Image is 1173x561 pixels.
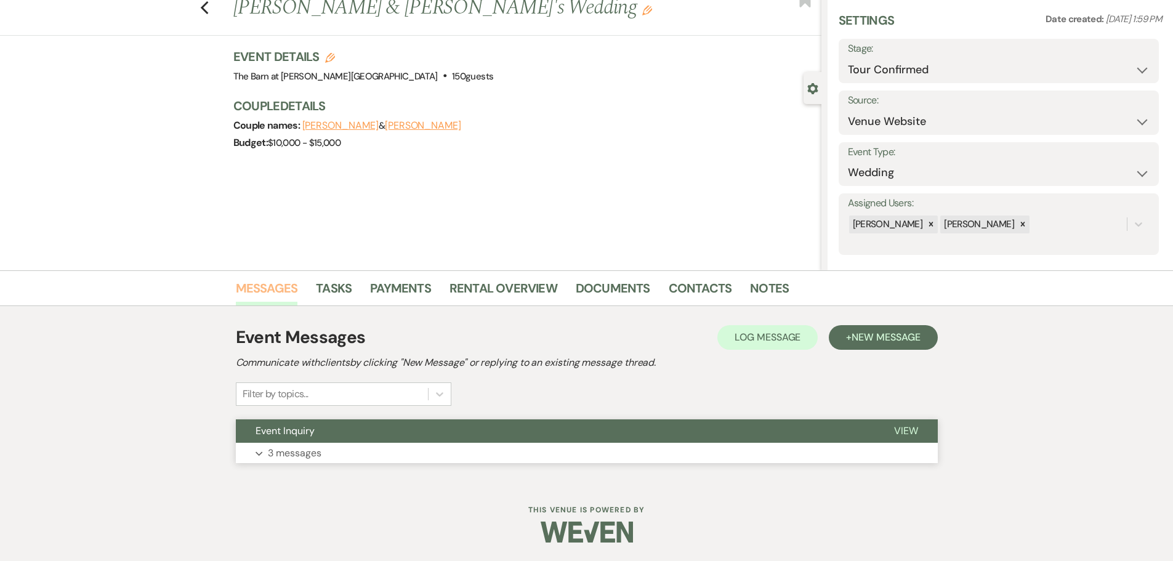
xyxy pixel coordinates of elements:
button: Edit [642,4,652,15]
span: & [302,119,461,132]
div: [PERSON_NAME] [849,216,925,233]
h1: Event Messages [236,325,366,350]
label: Assigned Users: [848,195,1150,212]
span: Event Inquiry [256,424,315,437]
label: Event Type: [848,143,1150,161]
span: Date created: [1046,13,1106,25]
button: [PERSON_NAME] [302,121,379,131]
label: Source: [848,92,1150,110]
div: [PERSON_NAME] [940,216,1016,233]
div: Filter by topics... [243,387,308,402]
img: Weven Logo [541,511,633,554]
button: Close lead details [807,82,818,94]
button: Log Message [717,325,818,350]
p: 3 messages [268,445,321,461]
a: Messages [236,278,298,305]
a: Documents [576,278,650,305]
a: Contacts [669,278,732,305]
span: 150 guests [452,70,493,83]
span: The Barn at [PERSON_NAME][GEOGRAPHIC_DATA] [233,70,438,83]
h3: Settings [839,12,895,39]
h3: Event Details [233,48,494,65]
button: [PERSON_NAME] [385,121,461,131]
a: Rental Overview [449,278,557,305]
h3: Couple Details [233,97,809,115]
a: Notes [750,278,789,305]
span: $10,000 - $15,000 [268,137,341,149]
button: +New Message [829,325,937,350]
button: View [874,419,938,443]
label: Stage: [848,40,1150,58]
span: [DATE] 1:59 PM [1106,13,1162,25]
button: 3 messages [236,443,938,464]
a: Tasks [316,278,352,305]
span: Log Message [735,331,800,344]
button: Event Inquiry [236,419,874,443]
span: Couple names: [233,119,302,132]
a: Payments [370,278,431,305]
h2: Communicate with clients by clicking "New Message" or replying to an existing message thread. [236,355,938,370]
span: View [894,424,918,437]
span: New Message [852,331,920,344]
span: Budget: [233,136,268,149]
